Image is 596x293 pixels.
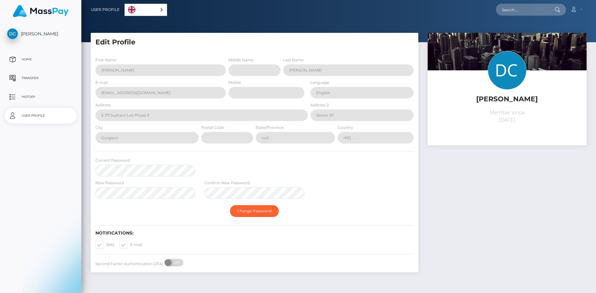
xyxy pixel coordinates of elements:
label: Address 2 [310,102,329,108]
label: City [95,125,103,130]
label: Country [338,125,353,130]
input: Search... [496,4,555,16]
label: First Name [95,57,116,63]
label: Confirm New Password [205,180,250,186]
a: Home [5,52,77,67]
p: Member since [DATE] [432,109,582,124]
label: Current Password [95,158,130,163]
aside: Language selected: English [125,4,167,16]
img: ... [428,33,587,139]
h5: Edit Profile [95,38,414,47]
img: MassPay [13,5,69,17]
p: User Profile [7,111,74,120]
h5: [PERSON_NAME] [432,94,582,104]
label: Middle Name [228,57,253,63]
span: [PERSON_NAME] [5,31,77,37]
a: English [125,4,167,16]
p: Transfer [7,73,74,83]
p: History [7,92,74,102]
a: History [5,89,77,105]
label: E-mail [95,80,108,85]
label: SMS [95,241,114,249]
div: Language [125,4,167,16]
label: Language [310,80,329,85]
label: Last Name [283,57,303,63]
p: Home [7,55,74,64]
label: Second Factor Authentication (2FA) [95,261,163,267]
label: New Password [95,180,124,186]
span: OFF [168,259,184,266]
label: E-mail [119,241,142,249]
a: User Profile [5,108,77,124]
label: Mobile [228,80,241,85]
label: Postal Code [201,125,224,130]
a: User Profile [91,3,120,16]
label: State/Province [256,125,283,130]
a: Transfer [5,70,77,86]
label: Address [95,102,111,108]
button: Change Password [230,205,279,217]
h6: Notifications: [95,230,414,236]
